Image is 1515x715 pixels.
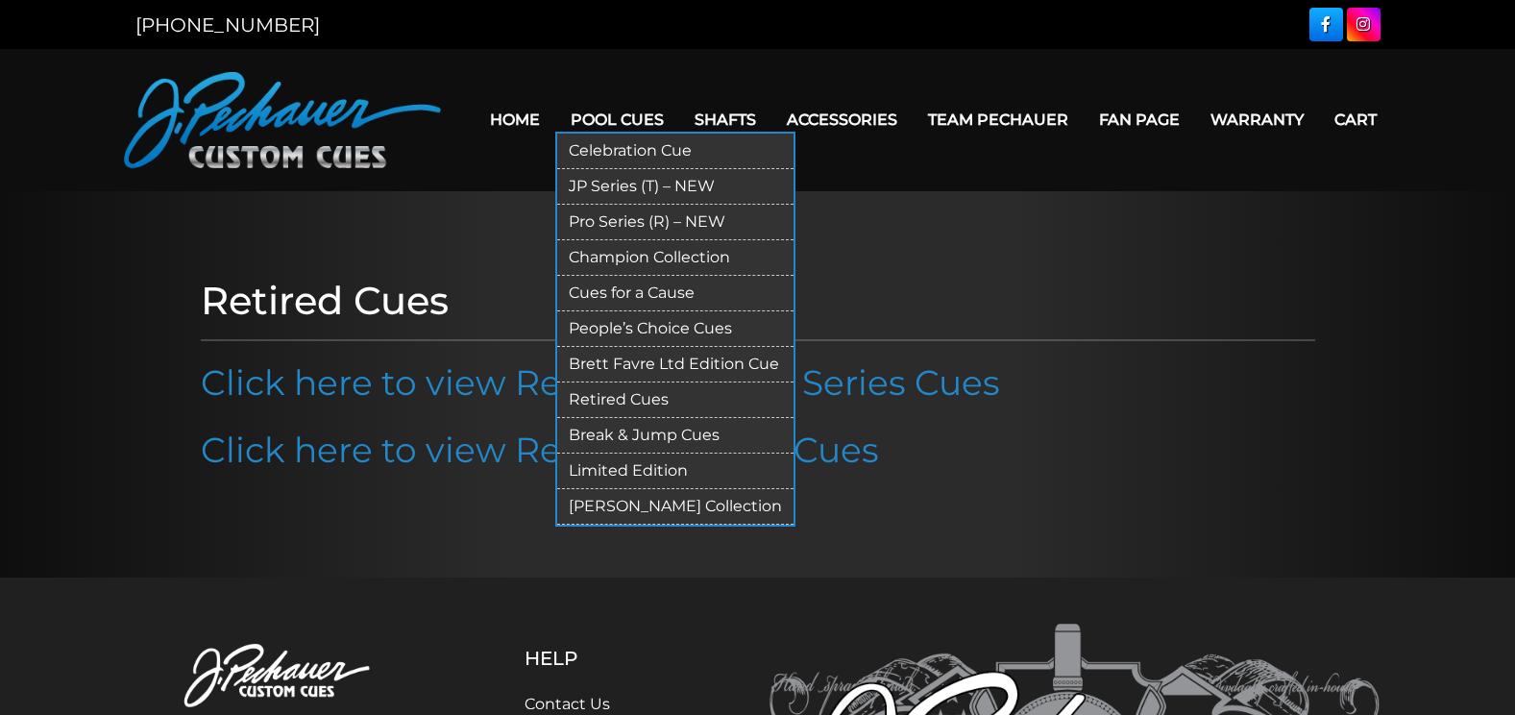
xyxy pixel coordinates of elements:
a: Click here to view Retired Limited Cues [201,429,879,471]
h5: Help [525,647,673,670]
a: Click here to view Retired JP & Pro Series Cues [201,361,1000,404]
a: [PERSON_NAME] Collection [557,489,794,525]
a: Pool Cues [555,95,679,144]
a: Cart [1319,95,1392,144]
img: Pechauer Custom Cues [124,72,441,168]
a: Champion Collection [557,240,794,276]
a: Cues for a Cause [557,276,794,311]
h1: Retired Cues [201,278,1315,324]
a: [PHONE_NUMBER] [135,13,320,37]
a: People’s Choice Cues [557,311,794,347]
a: Limited Edition [557,454,794,489]
a: JP Series (T) – NEW [557,169,794,205]
a: Warranty [1195,95,1319,144]
a: Celebration Cue [557,134,794,169]
a: Break & Jump Cues [557,418,794,454]
a: Accessories [771,95,913,144]
a: Shafts [679,95,771,144]
a: Pro Series (R) – NEW [557,205,794,240]
a: Team Pechauer [913,95,1084,144]
a: Brett Favre Ltd Edition Cue [557,347,794,382]
a: Retired Cues [557,382,794,418]
a: Home [475,95,555,144]
a: Fan Page [1084,95,1195,144]
a: Contact Us [525,695,610,713]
